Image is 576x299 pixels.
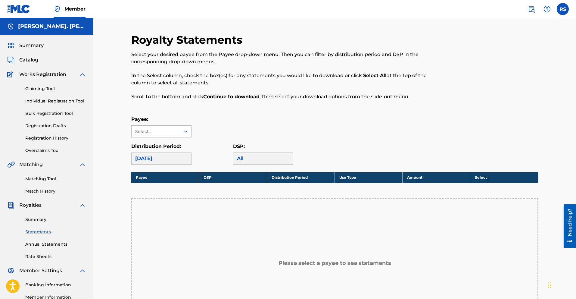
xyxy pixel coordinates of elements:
h2: Royalty Statements [131,33,245,47]
th: DSP [199,172,267,183]
a: Claiming Tool [25,86,86,92]
img: Works Registration [7,71,15,78]
a: SummarySummary [7,42,44,49]
div: Help [541,3,553,15]
label: Payee: [131,116,148,122]
iframe: Resource Center [559,204,576,248]
img: Top Rightsholder [54,5,61,13]
a: CatalogCatalog [7,56,38,64]
a: Annual Statements [25,241,86,247]
a: Individual Registration Tool [25,98,86,104]
th: Payee [131,172,199,183]
a: Registration History [25,135,86,141]
span: Member [64,5,86,12]
p: Select your desired payee from the Payee drop-down menu. Then you can filter by distribution peri... [131,51,445,65]
label: Distribution Period: [131,143,181,149]
span: Catalog [19,56,38,64]
a: Registration Drafts [25,123,86,129]
img: expand [79,161,86,168]
img: expand [79,71,86,78]
th: Use Type [335,172,402,183]
th: Distribution Period [267,172,335,183]
img: Accounts [7,23,14,30]
img: help [543,5,551,13]
div: Select... [135,128,176,135]
img: Catalog [7,56,14,64]
img: Matching [7,161,15,168]
a: Match History [25,188,86,194]
a: Public Search [525,3,537,15]
a: Bulk Registration Tool [25,110,86,117]
h5: Please select a payee to see statements [279,260,391,267]
div: Drag [548,276,551,294]
strong: Continue to download [203,94,260,99]
a: Banking Information [25,282,86,288]
img: search [528,5,535,13]
span: Royalties [19,202,42,209]
th: Amount [403,172,470,183]
img: Summary [7,42,14,49]
a: Rate Sheets [25,253,86,260]
a: Summary [25,216,86,223]
img: expand [79,202,86,209]
a: Overclaims Tool [25,147,86,154]
img: MLC Logo [7,5,30,13]
a: Statements [25,229,86,235]
img: Royalties [7,202,14,209]
th: Select [470,172,538,183]
span: Member Settings [19,267,62,274]
span: Summary [19,42,44,49]
span: Matching [19,161,43,168]
iframe: Chat Widget [546,270,576,299]
p: Scroll to the bottom and click , then select your download options from the slide-out menu. [131,93,445,100]
label: DSP: [233,143,245,149]
a: Matching Tool [25,176,86,182]
strong: Select All [363,73,387,78]
span: Works Registration [19,71,66,78]
h5: Rodney St. Vilus [18,23,86,30]
img: expand [79,267,86,274]
div: Need help? [7,4,15,32]
img: Member Settings [7,267,14,274]
div: User Menu [557,3,569,15]
p: In the Select column, check the box(es) for any statements you would like to download or click at... [131,72,445,87]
